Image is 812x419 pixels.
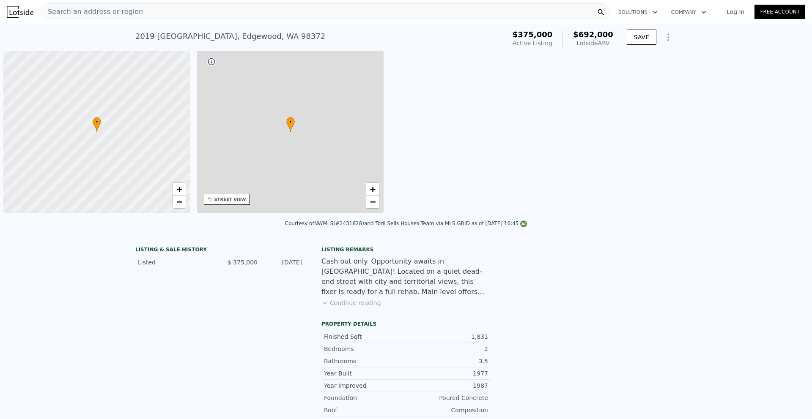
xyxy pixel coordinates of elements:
[321,321,491,327] div: Property details
[664,5,713,20] button: Company
[285,220,527,226] div: Courtesy of NWMLS (#2431828) and Toril Sells Houses Team via MLS GRID as of [DATE] 16:45
[513,40,552,46] span: Active Listing
[366,196,379,208] a: Zoom out
[366,183,379,196] a: Zoom in
[370,184,376,194] span: +
[406,357,488,365] div: 3.5
[370,196,376,207] span: −
[93,117,101,132] div: •
[520,220,527,227] img: NWMLS Logo
[406,369,488,378] div: 1977
[573,30,613,39] span: $692,000
[324,332,406,341] div: Finished Sqft
[135,246,304,255] div: LISTING & SALE HISTORY
[176,184,182,194] span: +
[406,332,488,341] div: 1,831
[627,30,656,45] button: SAVE
[324,369,406,378] div: Year Built
[41,7,143,17] span: Search an address or region
[321,256,491,297] div: Cash out only. Opportunity awaits in [GEOGRAPHIC_DATA]! Located on a quiet dead-end street with c...
[214,196,246,203] div: STREET VIEW
[324,381,406,390] div: Year Improved
[138,258,213,267] div: Listed
[716,8,754,16] a: Log In
[573,39,613,47] div: Lotside ARV
[176,196,182,207] span: −
[135,30,325,42] div: 2019 [GEOGRAPHIC_DATA] , Edgewood , WA 98372
[173,183,186,196] a: Zoom in
[406,406,488,414] div: Composition
[612,5,664,20] button: Solutions
[660,29,677,46] button: Show Options
[228,259,258,266] span: $ 375,000
[513,30,553,39] span: $375,000
[754,5,805,19] a: Free Account
[406,345,488,353] div: 2
[324,406,406,414] div: Roof
[324,345,406,353] div: Bedrooms
[321,246,491,253] div: Listing remarks
[93,118,101,126] span: •
[321,299,381,307] button: Continue reading
[286,118,295,126] span: •
[173,196,186,208] a: Zoom out
[286,117,295,132] div: •
[324,394,406,402] div: Foundation
[406,394,488,402] div: Poured Concrete
[324,357,406,365] div: Bathrooms
[264,258,302,267] div: [DATE]
[406,381,488,390] div: 1987
[7,6,33,18] img: Lotside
